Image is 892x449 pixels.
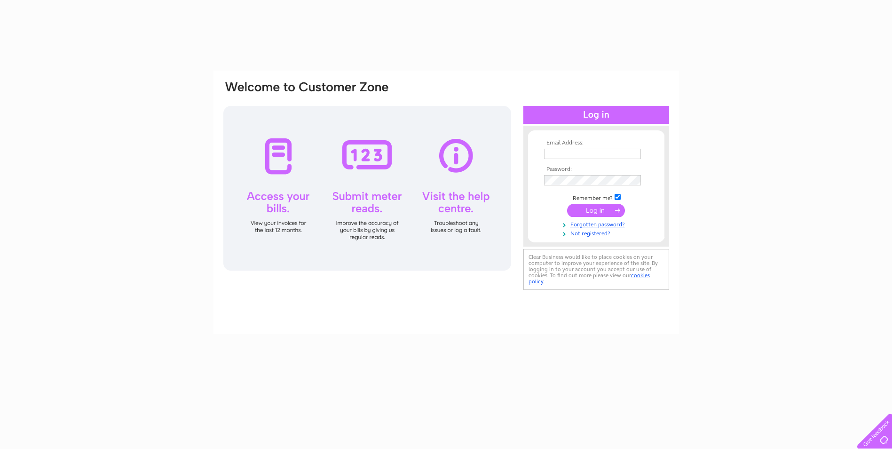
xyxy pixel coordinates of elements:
[567,204,625,217] input: Submit
[542,166,651,173] th: Password:
[523,249,669,290] div: Clear Business would like to place cookies on your computer to improve your experience of the sit...
[542,140,651,146] th: Email Address:
[542,192,651,202] td: Remember me?
[529,272,650,285] a: cookies policy
[544,219,651,228] a: Forgotten password?
[544,228,651,237] a: Not registered?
